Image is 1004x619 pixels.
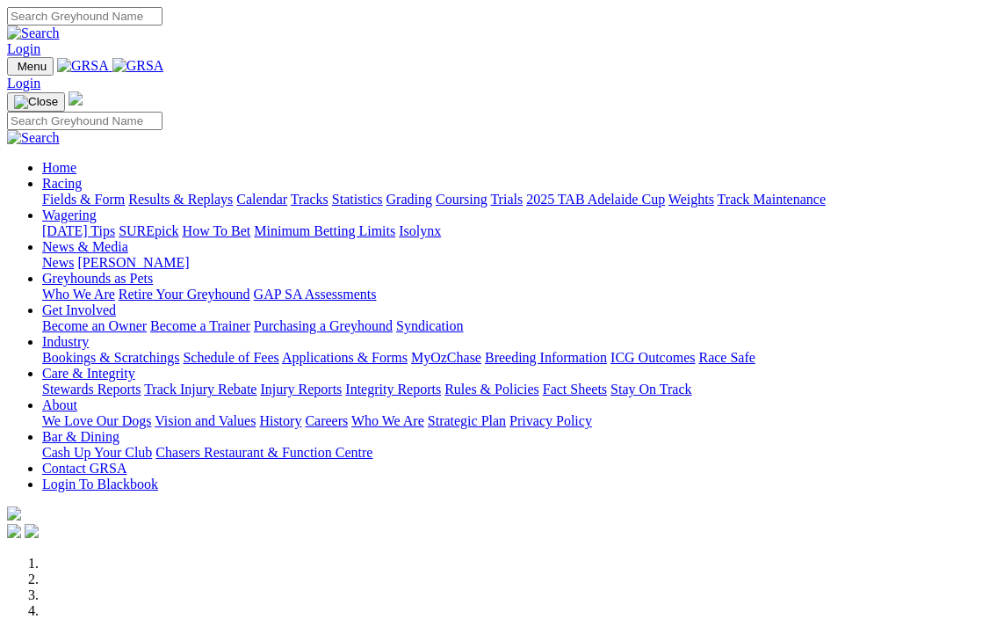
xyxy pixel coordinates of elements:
[128,192,233,207] a: Results & Replays
[42,445,997,461] div: Bar & Dining
[7,130,60,146] img: Search
[42,302,116,317] a: Get Involved
[610,382,691,397] a: Stay On Track
[42,382,141,397] a: Stewards Reports
[282,350,408,365] a: Applications & Forms
[444,382,539,397] a: Rules & Policies
[668,192,714,207] a: Weights
[42,239,128,254] a: News & Media
[399,223,441,238] a: Isolynx
[14,95,58,109] img: Close
[112,58,164,74] img: GRSA
[254,318,393,333] a: Purchasing a Greyhound
[543,382,607,397] a: Fact Sheets
[332,192,383,207] a: Statistics
[42,350,179,365] a: Bookings & Scratchings
[155,445,372,460] a: Chasers Restaurant & Function Centre
[428,413,506,428] a: Strategic Plan
[7,112,163,130] input: Search
[42,208,97,222] a: Wagering
[42,461,126,476] a: Contact GRSA
[7,506,21,521] img: logo-grsa-white.png
[119,223,178,238] a: SUREpick
[351,413,424,428] a: Who We Are
[42,397,77,412] a: About
[42,366,135,381] a: Care & Integrity
[718,192,826,207] a: Track Maintenance
[42,255,997,271] div: News & Media
[42,429,119,444] a: Bar & Dining
[42,223,997,239] div: Wagering
[42,192,997,208] div: Racing
[7,41,40,56] a: Login
[698,350,755,365] a: Race Safe
[183,223,251,238] a: How To Bet
[150,318,250,333] a: Become a Trainer
[42,477,158,492] a: Login To Blackbook
[386,192,432,207] a: Grading
[42,223,115,238] a: [DATE] Tips
[291,192,329,207] a: Tracks
[260,382,342,397] a: Injury Reports
[490,192,523,207] a: Trials
[25,524,39,538] img: twitter.svg
[42,160,76,175] a: Home
[42,176,82,191] a: Racing
[155,413,256,428] a: Vision and Values
[254,223,395,238] a: Minimum Betting Limits
[396,318,463,333] a: Syndication
[42,382,997,397] div: Care & Integrity
[144,382,256,397] a: Track Injury Rebate
[57,58,109,74] img: GRSA
[436,192,488,207] a: Coursing
[526,192,665,207] a: 2025 TAB Adelaide Cup
[77,255,189,270] a: [PERSON_NAME]
[259,413,301,428] a: History
[42,413,151,428] a: We Love Our Dogs
[236,192,287,207] a: Calendar
[42,271,153,286] a: Greyhounds as Pets
[610,350,695,365] a: ICG Outcomes
[42,192,125,207] a: Fields & Form
[7,57,54,76] button: Toggle navigation
[7,524,21,538] img: facebook.svg
[305,413,348,428] a: Careers
[42,287,997,302] div: Greyhounds as Pets
[42,255,74,270] a: News
[7,7,163,25] input: Search
[7,92,65,112] button: Toggle navigation
[411,350,481,365] a: MyOzChase
[345,382,441,397] a: Integrity Reports
[119,287,250,302] a: Retire Your Greyhound
[42,318,997,334] div: Get Involved
[42,287,115,302] a: Who We Are
[42,350,997,366] div: Industry
[18,60,47,73] span: Menu
[183,350,278,365] a: Schedule of Fees
[42,445,152,460] a: Cash Up Your Club
[509,413,592,428] a: Privacy Policy
[42,334,89,349] a: Industry
[7,76,40,91] a: Login
[7,25,60,41] img: Search
[42,318,147,333] a: Become an Owner
[254,287,377,302] a: GAP SA Assessments
[42,413,997,429] div: About
[69,91,83,106] img: logo-grsa-white.png
[485,350,607,365] a: Breeding Information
